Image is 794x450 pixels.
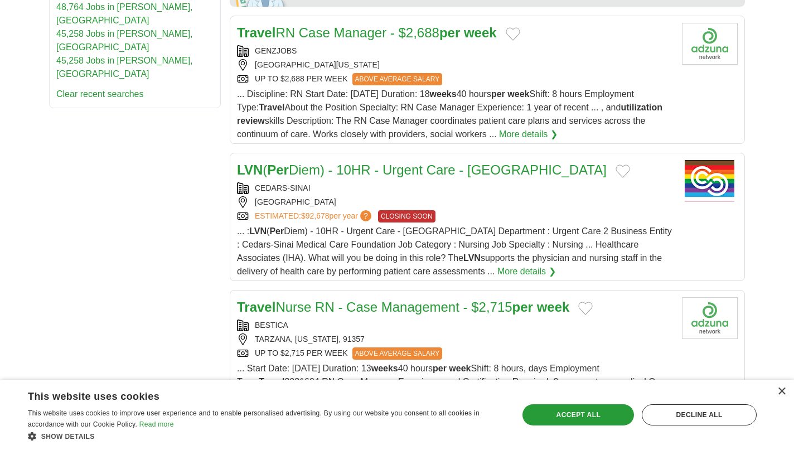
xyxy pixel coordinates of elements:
a: LVN(PerDiem) - 10HR - Urgent Care - [GEOGRAPHIC_DATA] [237,162,607,177]
a: TravelRN Case Manager - $2,688per week [237,25,497,40]
span: ... Start Date: [DATE] Duration: 13 40 hours Shift: 8 hours, days Employment Type: 3031624 RN Cas... [237,364,668,413]
a: 48,764 Jobs in [PERSON_NAME], [GEOGRAPHIC_DATA] [56,2,193,25]
div: Decline all [642,404,757,425]
a: CEDARS-SINAI [255,183,311,192]
a: ESTIMATED:$92,678per year? [255,210,374,222]
span: CLOSING SOON [378,210,435,222]
strong: per [433,364,447,373]
strong: weeks [430,89,457,99]
strong: Per [267,162,289,177]
div: This website uses cookies [28,386,476,403]
strong: Travel [259,103,284,112]
span: $92,678 [301,211,330,220]
strong: LVN [249,226,267,236]
strong: week [507,89,529,99]
div: UP TO $2,688 PER WEEK [237,73,673,85]
a: 45,258 Jobs in [PERSON_NAME], [GEOGRAPHIC_DATA] [56,29,193,52]
strong: Per [269,226,284,236]
a: TravelNurse RN - Case Management - $2,715per week [237,299,569,314]
img: CEDARS SINAI logo [682,160,738,202]
span: ... : ( Diem) - 10HR - Urgent Care - [GEOGRAPHIC_DATA] Department : Urgent Care 2 Business Entity... [237,226,672,276]
a: More details ❯ [499,128,558,141]
span: This website uses cookies to improve user experience and to enable personalised advertising. By u... [28,409,480,428]
div: TARZANA, [US_STATE], 91357 [237,333,673,345]
div: Accept all [522,404,634,425]
span: ... Discipline: RN Start Date: [DATE] Duration: 18 40 hours Shift: 8 hours Employment Type: About... [237,89,662,139]
strong: week [464,25,497,40]
img: Company logo [682,23,738,65]
strong: per [491,89,505,99]
strong: week [449,364,471,373]
span: ? [360,210,371,221]
strong: weeks [371,364,398,373]
button: Add to favorite jobs [506,27,520,41]
div: Close [777,388,786,396]
div: [GEOGRAPHIC_DATA][US_STATE] [237,59,673,71]
a: Read more, opens a new window [139,420,174,428]
strong: per [439,25,460,40]
div: UP TO $2,715 PER WEEK [237,347,673,360]
div: BESTICA [237,320,673,331]
span: ABOVE AVERAGE SALARY [352,73,443,85]
img: Company logo [682,297,738,339]
strong: week [537,299,570,314]
strong: per [512,299,533,314]
strong: LVN [237,162,263,177]
strong: review [237,116,265,125]
strong: utilization [621,103,662,112]
strong: Travel [259,377,284,386]
button: Add to favorite jobs [578,302,593,315]
a: Clear recent searches [56,89,144,99]
button: Add to favorite jobs [616,164,630,178]
strong: Travel [237,25,275,40]
strong: LVN [463,253,481,263]
div: [GEOGRAPHIC_DATA] [237,196,673,208]
span: Show details [41,433,95,441]
span: ABOVE AVERAGE SALARY [352,347,443,360]
a: 45,258 Jobs in [PERSON_NAME], [GEOGRAPHIC_DATA] [56,56,193,79]
div: GENZJOBS [237,45,673,57]
strong: Travel [237,299,275,314]
div: Show details [28,430,504,442]
a: More details ❯ [497,265,556,278]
